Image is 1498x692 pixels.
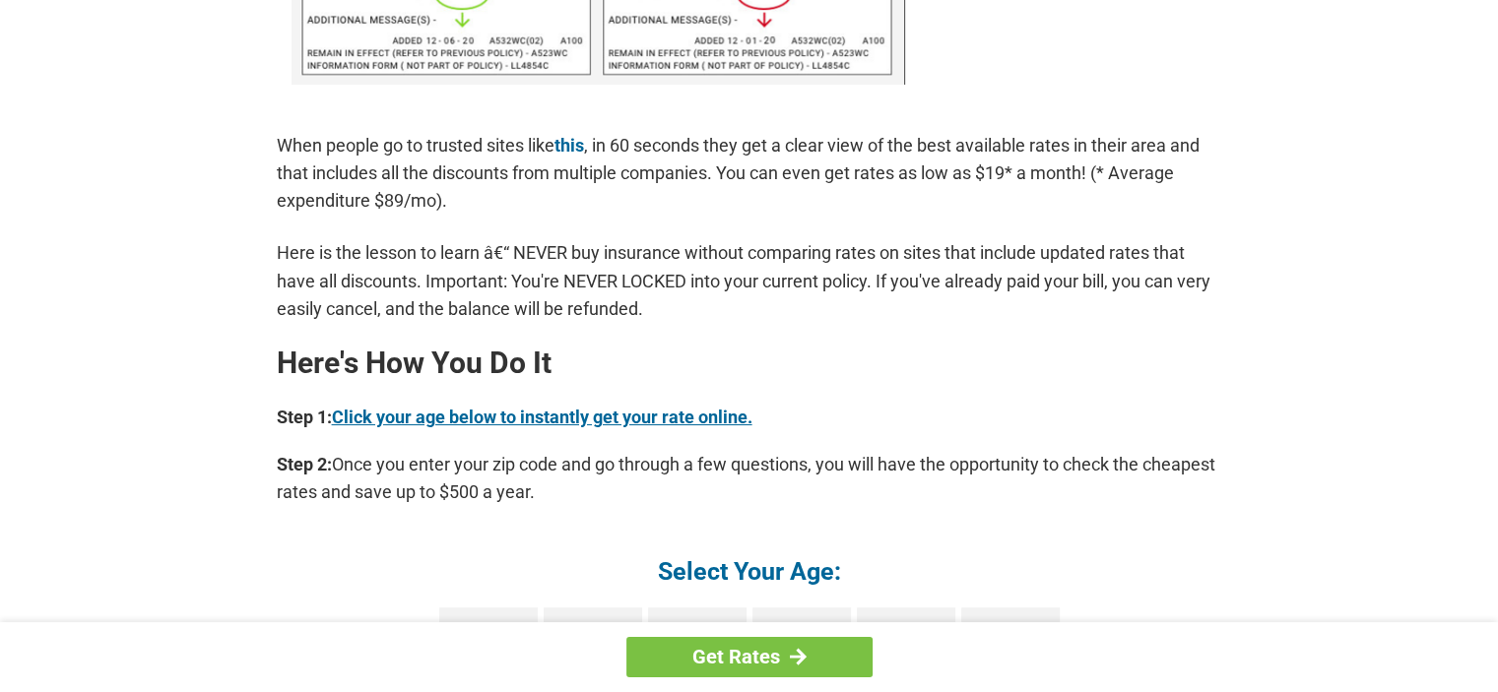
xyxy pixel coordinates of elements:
a: 36 - 45 [648,607,747,689]
p: Once you enter your zip code and go through a few questions, you will have the opportunity to che... [277,451,1222,506]
a: 56 - 65 [857,607,955,689]
p: Here is the lesson to learn â€“ NEVER buy insurance without comparing rates on sites that include... [277,239,1222,322]
a: this [554,135,584,156]
p: When people go to trusted sites like , in 60 seconds they get a clear view of the best available ... [277,132,1222,215]
a: 26 - 35 [544,607,642,689]
a: Get Rates [626,637,873,677]
h4: Select Your Age: [277,555,1222,588]
b: Step 1: [277,407,332,427]
b: Step 2: [277,454,332,474]
a: 16 - 25 [439,607,538,689]
a: Click your age below to instantly get your rate online. [332,407,752,427]
a: 46 - 55 [752,607,851,689]
h2: Here's How You Do It [277,347,1222,379]
a: 66 + [961,607,1060,689]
